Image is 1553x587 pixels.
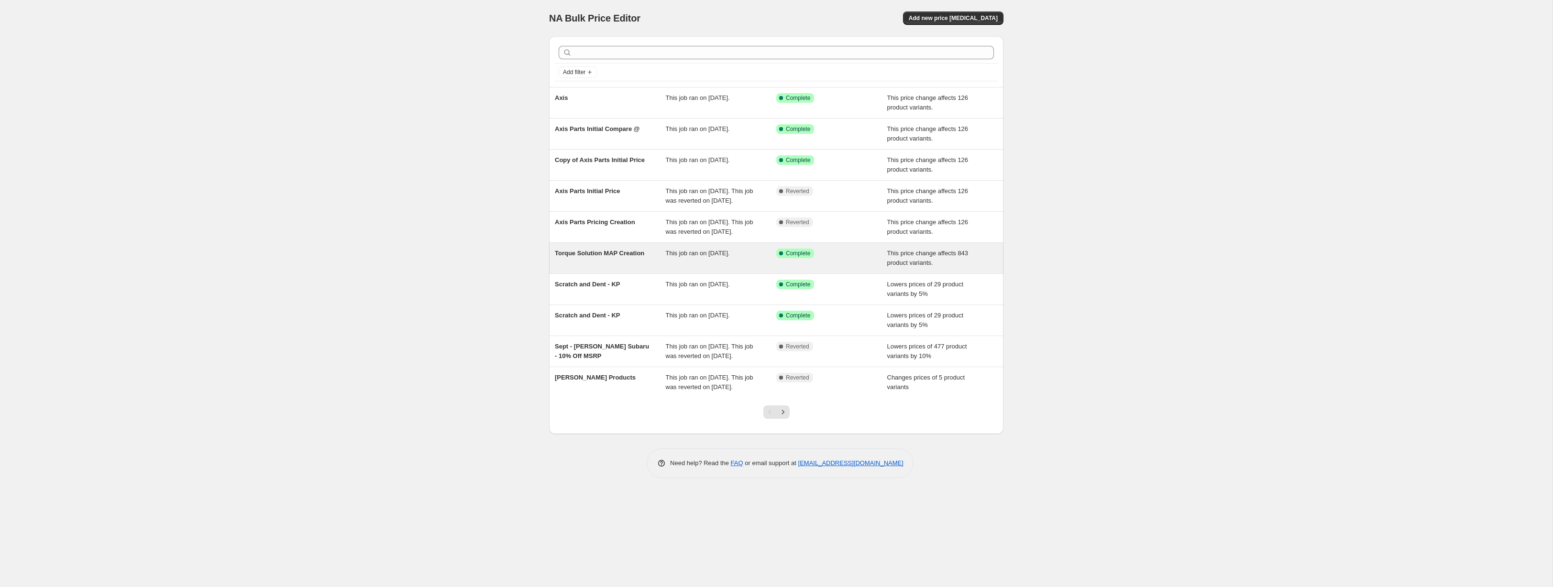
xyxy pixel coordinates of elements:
span: Scratch and Dent - KP [555,281,620,288]
span: Complete [786,94,810,102]
span: Complete [786,250,810,257]
span: This price change affects 843 product variants. [887,250,969,266]
span: Need help? Read the [670,459,731,467]
span: Copy of Axis Parts Initial Price [555,156,645,163]
span: Axis [555,94,568,101]
span: Scratch and Dent - KP [555,312,620,319]
span: Lowers prices of 29 product variants by 5% [887,312,964,328]
span: NA Bulk Price Editor [549,13,640,23]
nav: Pagination [763,405,790,419]
span: This job ran on [DATE]. [666,312,730,319]
span: This job ran on [DATE]. This job was reverted on [DATE]. [666,187,753,204]
span: This job ran on [DATE]. [666,281,730,288]
span: [PERSON_NAME] Products [555,374,636,381]
button: Add new price [MEDICAL_DATA] [903,11,1003,25]
span: Lowers prices of 29 product variants by 5% [887,281,964,297]
span: This price change affects 126 product variants. [887,156,969,173]
span: Lowers prices of 477 product variants by 10% [887,343,967,359]
span: Reverted [786,218,809,226]
span: This job ran on [DATE]. This job was reverted on [DATE]. [666,374,753,391]
button: Add filter [559,66,597,78]
a: FAQ [731,459,743,467]
span: Axis Parts Pricing Creation [555,218,635,226]
span: Complete [786,156,810,164]
span: Complete [786,125,810,133]
a: [EMAIL_ADDRESS][DOMAIN_NAME] [798,459,903,467]
span: This job ran on [DATE]. [666,156,730,163]
span: This price change affects 126 product variants. [887,125,969,142]
span: Reverted [786,343,809,350]
span: Axis Parts Initial Price [555,187,620,195]
span: Sept - [PERSON_NAME] Subaru - 10% Off MSRP [555,343,649,359]
span: Axis Parts Initial Compare @ [555,125,639,132]
span: This job ran on [DATE]. [666,125,730,132]
span: This job ran on [DATE]. [666,250,730,257]
span: Reverted [786,187,809,195]
span: This price change affects 126 product variants. [887,218,969,235]
span: Changes prices of 5 product variants [887,374,965,391]
span: This price change affects 126 product variants. [887,94,969,111]
span: Complete [786,281,810,288]
span: or email support at [743,459,798,467]
span: Complete [786,312,810,319]
span: This job ran on [DATE]. This job was reverted on [DATE]. [666,343,753,359]
span: Torque Solution MAP Creation [555,250,644,257]
span: This job ran on [DATE]. This job was reverted on [DATE]. [666,218,753,235]
span: This price change affects 126 product variants. [887,187,969,204]
button: Next [776,405,790,419]
span: Add filter [563,68,585,76]
span: Reverted [786,374,809,381]
span: This job ran on [DATE]. [666,94,730,101]
span: Add new price [MEDICAL_DATA] [909,14,998,22]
